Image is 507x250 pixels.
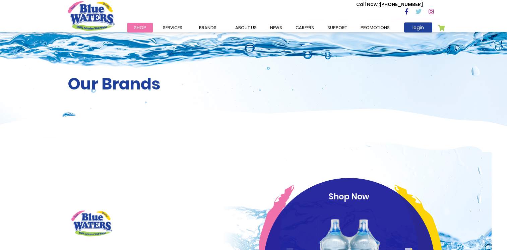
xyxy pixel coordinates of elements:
[134,24,146,31] span: Shop
[321,23,354,33] a: support
[356,1,423,8] p: [PHONE_NUMBER]
[68,1,115,30] a: store logo
[404,22,432,33] a: login
[354,23,396,33] a: Promotions
[199,24,216,31] span: Brands
[356,1,380,8] span: Call Now :
[289,23,321,33] a: careers
[68,74,440,94] h2: Our Brands
[229,23,263,33] a: about us
[276,191,422,203] p: Shop Now
[68,207,116,240] img: brand logo
[263,23,289,33] a: News
[163,24,182,31] span: Services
